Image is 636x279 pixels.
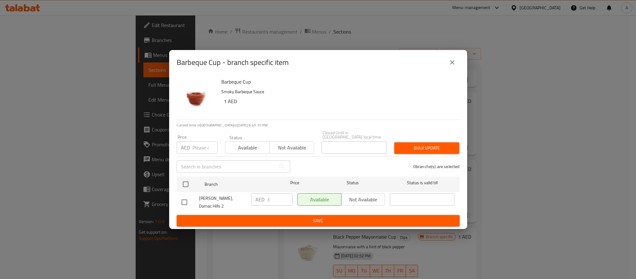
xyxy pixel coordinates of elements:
[399,144,454,152] span: Bulk update
[224,97,455,106] h6: 1 AED
[221,88,455,96] p: Smoky Barbeque Sauce
[182,217,455,225] span: Save
[177,77,216,117] img: Barbeque Cup
[272,143,312,152] span: Not available
[274,179,315,187] span: Price
[445,55,460,70] button: close
[390,179,454,187] span: Status is valid till
[225,141,270,154] button: Available
[177,122,460,128] p: Current time in [GEOGRAPHIC_DATA] is [DATE] 6:45:10 PM
[413,163,460,170] p: 0 branche(s) are selected
[177,57,289,67] h2: Barbeque Cup - branch specific item
[177,215,460,226] button: Save
[394,142,459,154] button: Bulk update
[205,181,269,188] span: Branch
[255,196,264,203] p: AED
[181,144,190,151] p: AED
[320,179,385,187] span: Status
[269,141,314,154] button: Not available
[221,77,455,86] h6: Barbeque Cup
[199,194,246,210] span: [PERSON_NAME], Damac Hills 2
[228,143,267,152] span: Available
[267,193,292,206] input: Please enter price
[177,160,276,173] input: Search in branches
[192,141,218,154] input: Please enter price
